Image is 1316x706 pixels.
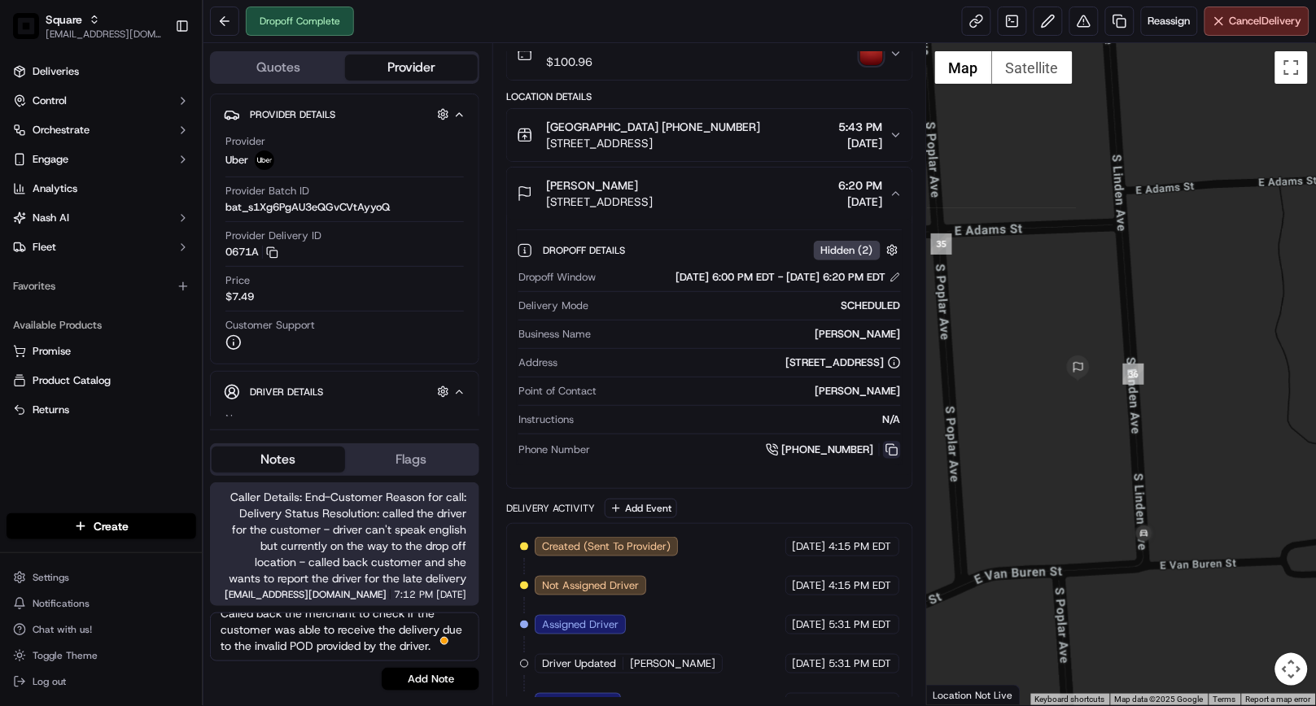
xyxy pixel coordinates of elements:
a: Promise [13,344,190,359]
img: Google [931,684,985,705]
span: [DATE] [436,590,466,599]
span: Provider Delivery ID [225,229,321,243]
span: Reassign [1148,14,1191,28]
button: Hidden (2) [814,240,903,260]
button: Nash AI [7,205,196,231]
button: Product Catalog [7,368,196,394]
span: 6:20 PM [839,177,883,194]
div: Favorites [7,273,196,299]
span: Address [518,355,557,370]
span: [PHONE_NUMBER] [782,442,874,457]
button: N/A$100.96photo_proof_of_delivery image [507,28,912,80]
span: [DATE] [793,656,826,671]
span: Point of Contact [518,384,597,399]
textarea: To enrich screen reader interactions, please activate Accessibility in Grammarly extension settings [210,612,479,661]
div: [DATE] 6:00 PM EDT - [DATE] 6:20 PM EDT [676,270,901,285]
div: 36 [1123,364,1144,385]
img: 1736555255976-a54dd68f-1ca7-489b-9aae-adbdc363a1c4 [16,155,46,185]
img: photo_proof_of_delivery image [860,42,883,65]
div: SCHEDULED [595,299,900,313]
div: 35 [931,233,952,255]
span: Chat with us! [33,623,92,636]
span: Dropoff Window [518,270,596,285]
img: Square [13,13,39,39]
div: [STREET_ADDRESS] [786,355,901,370]
span: [STREET_ADDRESS] [546,135,760,151]
a: Deliveries [7,59,196,85]
span: Not Assigned Driver [542,578,639,593]
span: [DATE] [793,617,826,632]
span: [STREET_ADDRESS] [546,194,653,210]
span: [DATE] [839,135,883,151]
button: Reassign [1141,7,1198,36]
div: [PERSON_NAME][STREET_ADDRESS]6:20 PM[DATE] [507,220,912,488]
span: Notifications [33,597,90,610]
span: Promise [33,344,71,359]
button: Driver Details [224,378,466,405]
div: Start new chat [55,155,267,172]
button: Show satellite imagery [992,51,1073,84]
button: Control [7,88,196,114]
a: Report a map error [1246,695,1311,704]
button: [GEOGRAPHIC_DATA] [PHONE_NUMBER][STREET_ADDRESS]5:43 PM[DATE] [507,109,912,161]
img: Nash [16,16,49,49]
button: Quotes [212,54,345,81]
div: Available Products [7,312,196,338]
span: [PERSON_NAME] [630,656,715,671]
span: Analytics [33,181,77,196]
button: Provider [345,54,479,81]
span: 7:12 PM [394,590,433,599]
span: Fleet [33,240,56,255]
span: Returns [33,403,69,417]
span: Customer Support [225,318,315,333]
span: Provider [225,134,265,149]
button: Toggle Theme [7,644,196,667]
span: [EMAIL_ADDRESS][DOMAIN_NAME] [225,590,387,599]
button: Map camera controls [1275,653,1308,686]
span: Provider Batch ID [225,184,309,198]
span: Knowledge Base [33,236,125,252]
span: bat_s1Xg6PgAU3eQGvCVtAyyoQ [225,200,390,215]
span: Name [225,412,254,426]
button: Add Note [382,668,479,691]
button: Toggle fullscreen view [1275,51,1308,84]
button: Settings [7,566,196,589]
div: We're available if you need us! [55,172,206,185]
button: [EMAIL_ADDRESS][DOMAIN_NAME] [46,28,162,41]
span: [DATE] [793,578,826,593]
div: Location Details [506,90,912,103]
button: Log out [7,670,196,693]
a: [PHONE_NUMBER] [766,441,901,459]
a: Returns [13,403,190,417]
button: 0671A [225,245,278,259]
a: 💻API Documentation [131,229,268,259]
span: Toggle Theme [33,649,98,662]
a: Terms (opens in new tab) [1213,695,1236,704]
a: Powered byPylon [115,275,197,288]
span: Caller Details: End-Customer Reason for call: Delivery Status Resolution: called the driver for t... [223,489,466,586]
button: Chat with us! [7,618,196,641]
button: Flags [345,447,479,473]
button: CancelDelivery [1205,7,1309,36]
button: Notifications [7,592,196,615]
span: Provider Details [250,108,335,121]
div: [PERSON_NAME] [597,327,900,342]
span: Phone Number [518,442,590,457]
span: [DATE] [793,539,826,554]
span: Dropoff Details [543,244,628,257]
span: Driver Details [250,386,323,399]
span: Control [33,94,67,108]
span: Uber [225,153,248,168]
p: Welcome 👋 [16,65,296,91]
span: Delivery Mode [518,299,588,313]
button: Add Event [605,499,677,518]
span: Engage [33,152,68,167]
button: Returns [7,397,196,423]
span: 5:31 PM EDT [829,656,892,671]
div: N/A [580,412,900,427]
span: Business Name [518,327,591,342]
button: Provider Details [224,101,466,128]
span: Instructions [518,412,574,427]
button: Engage [7,146,196,172]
